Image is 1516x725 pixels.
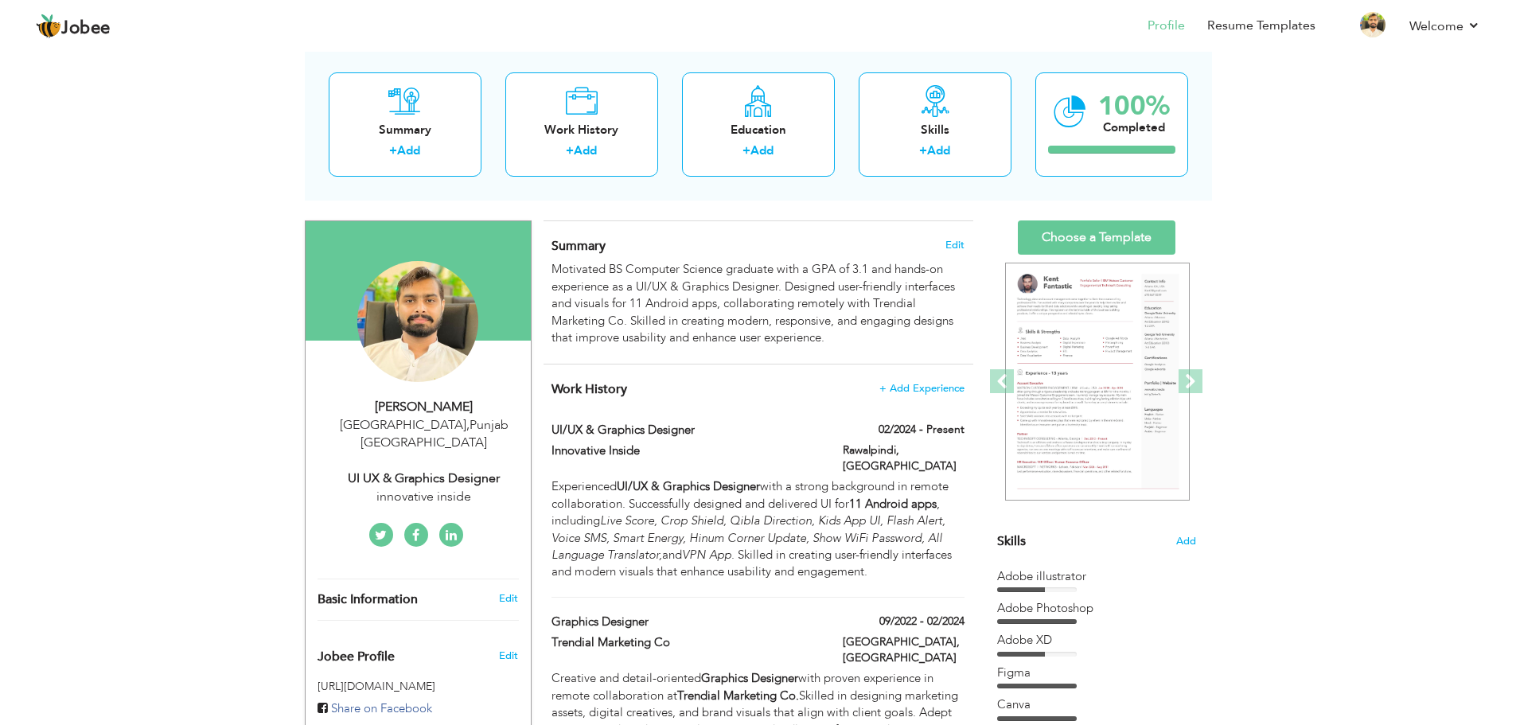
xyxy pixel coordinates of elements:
[997,532,1026,550] span: Skills
[551,442,819,459] label: Innovative Inside
[1018,220,1175,255] a: Choose a Template
[1176,534,1196,549] span: Add
[1409,17,1480,36] a: Welcome
[466,416,470,434] span: ,
[357,261,478,382] img: Muzamal Hameed
[574,142,597,158] a: Add
[1148,17,1185,35] a: Profile
[61,20,111,37] span: Jobee
[1098,119,1170,136] div: Completed
[318,416,531,453] div: [GEOGRAPHIC_DATA] Punjab [GEOGRAPHIC_DATA]
[879,614,965,630] label: 09/2022 - 02/2024
[499,649,518,663] span: Edit
[318,398,531,416] div: [PERSON_NAME]
[499,591,518,606] a: Edit
[879,383,965,394] span: + Add Experience
[997,600,1196,617] div: Adobe Photoshop
[566,142,574,159] label: +
[36,14,61,39] img: jobee.io
[389,142,397,159] label: +
[997,568,1196,585] div: Adobe illustrator
[551,513,945,563] em: Live Score, Crop Shield, Qibla Direction, Kids App UI, Flash Alert, Voice SMS, Smart Energy, Hinu...
[843,442,965,474] label: Rawalpindi, [GEOGRAPHIC_DATA]
[518,122,645,138] div: Work History
[682,547,731,563] em: VPN App
[551,237,606,255] span: Summary
[318,680,519,692] h5: [URL][DOMAIN_NAME]
[318,488,531,506] div: innovative inside
[551,422,819,439] label: UI/UX & Graphics Designer
[945,240,965,251] span: Edit
[341,122,469,138] div: Summary
[551,614,819,630] label: Graphics Designer
[742,142,750,159] label: +
[306,633,531,672] div: Enhance your career by creating a custom URL for your Jobee public profile.
[1207,17,1315,35] a: Resume Templates
[551,634,819,651] label: Trendial Marketing Co
[318,470,531,488] div: UI UX & Graphics Designer
[919,142,927,159] label: +
[879,422,965,438] label: 02/2024 - Present
[695,122,822,138] div: Education
[397,142,420,158] a: Add
[318,593,418,607] span: Basic Information
[551,381,964,397] h4: This helps to show the companies you have worked for.
[701,670,798,686] strong: Graphics Designer
[849,496,937,512] strong: 11 Android apps
[677,688,799,704] strong: Trendial Marketing Co.
[617,478,760,494] strong: UI/UX & Graphics Designer
[997,665,1196,681] div: Figma
[551,380,627,398] span: Work History
[997,696,1196,713] div: Canva
[551,238,964,254] h4: Adding a summary is a quick and easy way to highlight your experience and interests.
[871,122,999,138] div: Skills
[551,478,964,581] div: Experienced with a strong background in remote collaboration. Successfully designed and delivered...
[1360,12,1385,37] img: Profile Img
[551,261,964,346] div: Motivated BS Computer Science graduate with a GPA of 3.1 and hands-on experience as a UI/UX & Gra...
[997,632,1196,649] div: Adobe XD
[36,14,111,39] a: Jobee
[318,650,395,665] span: Jobee Profile
[843,634,965,666] label: [GEOGRAPHIC_DATA], [GEOGRAPHIC_DATA]
[750,142,774,158] a: Add
[927,142,950,158] a: Add
[1098,93,1170,119] div: 100%
[331,700,432,716] span: Share on Facebook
